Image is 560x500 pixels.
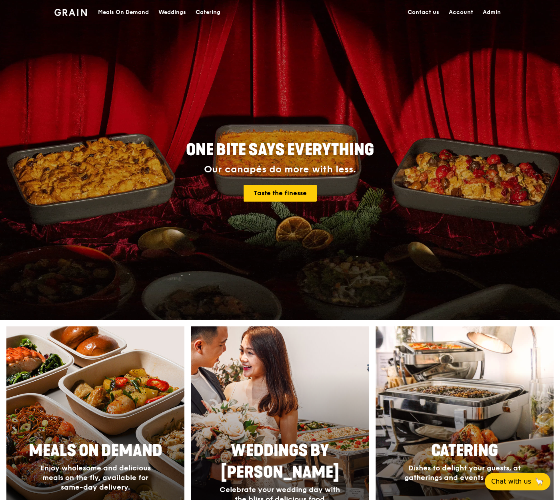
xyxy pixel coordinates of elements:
a: Taste the finesse [244,185,317,202]
a: Weddings [154,0,191,24]
div: Meals On Demand [98,0,149,24]
a: Contact us [403,0,444,24]
span: Dishes to delight your guests, at gatherings and events of all sizes. [404,464,524,482]
button: Chat with us🦙 [485,473,550,490]
span: Meals On Demand [29,441,162,460]
div: Our canapés do more with less. [136,164,424,175]
a: Admin [478,0,506,24]
span: Chat with us [491,477,531,486]
a: Catering [191,0,225,24]
span: 🦙 [534,477,544,486]
img: Grain [54,9,87,16]
div: Weddings [158,0,186,24]
span: Weddings by [PERSON_NAME] [221,441,339,482]
span: ONE BITE SAYS EVERYTHING [186,140,374,160]
div: Catering [196,0,220,24]
span: Catering [431,441,498,460]
a: Account [444,0,478,24]
span: Enjoy wholesome and delicious meals on the fly, available for same-day delivery. [40,464,151,492]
